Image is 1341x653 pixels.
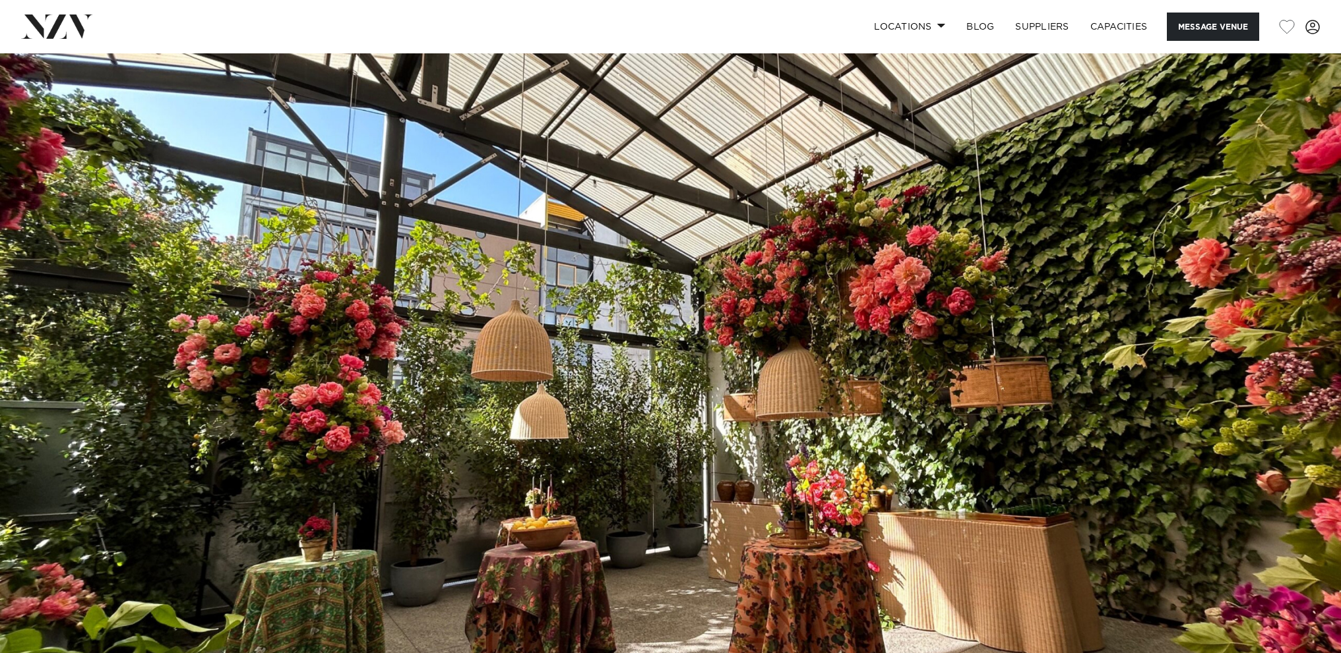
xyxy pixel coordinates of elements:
img: nzv-logo.png [21,14,93,38]
button: Message Venue [1167,13,1259,41]
a: Capacities [1080,13,1158,41]
a: SUPPLIERS [1005,13,1079,41]
a: BLOG [956,13,1005,41]
a: Locations [863,13,956,41]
